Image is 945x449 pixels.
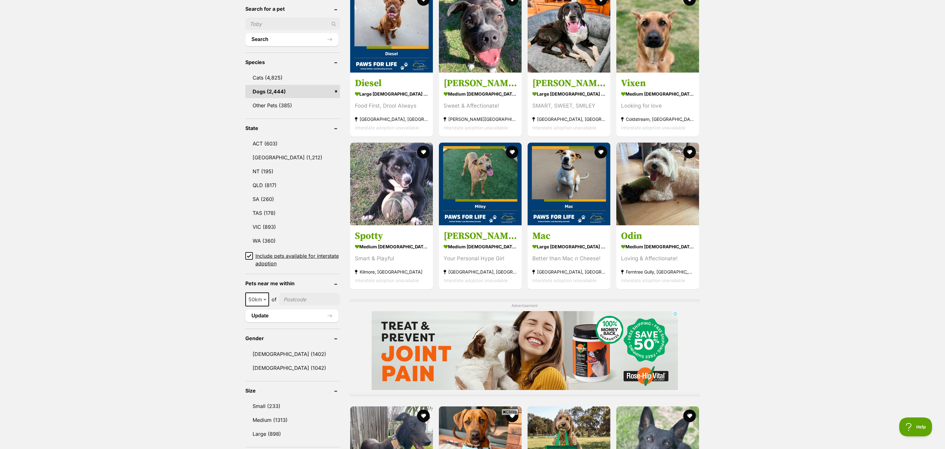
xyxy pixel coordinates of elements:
strong: large [DEMOGRAPHIC_DATA] Dog [532,242,606,251]
a: [DEMOGRAPHIC_DATA] (1042) [245,361,340,375]
strong: [GEOGRAPHIC_DATA], [GEOGRAPHIC_DATA] [532,115,606,123]
button: favourite [595,146,607,158]
span: Interstate adoption unavailable [444,125,508,130]
a: [GEOGRAPHIC_DATA] (1,212) [245,151,340,164]
strong: Ferntree Gully, [GEOGRAPHIC_DATA] [621,268,694,276]
strong: large [DEMOGRAPHIC_DATA] Dog [355,89,428,98]
a: WA (360) [245,234,340,247]
button: Update [245,310,338,322]
span: 50km [246,295,268,304]
button: favourite [417,146,430,158]
strong: [GEOGRAPHIC_DATA], [GEOGRAPHIC_DATA] [444,268,517,276]
div: Better than Mac n Cheese! [532,254,606,263]
span: Interstate adoption unavailable [355,278,419,283]
img: Spotty - Border Collie Dog [350,143,433,225]
button: favourite [417,410,430,422]
a: Dogs (2,444) [245,85,340,98]
strong: medium [DEMOGRAPHIC_DATA] Dog [444,89,517,98]
div: SMART, SWEET, SMILEY [532,102,606,110]
button: favourite [684,410,696,422]
span: Close [501,409,518,415]
strong: Kilmore, [GEOGRAPHIC_DATA] [355,268,428,276]
div: Food First, Drool Always [355,102,428,110]
a: ACT (603) [245,137,340,150]
span: Interstate adoption unavailable [444,278,508,283]
div: Looking for love [621,102,694,110]
strong: [PERSON_NAME][GEOGRAPHIC_DATA] [444,115,517,123]
h3: [PERSON_NAME] [444,77,517,89]
strong: medium [DEMOGRAPHIC_DATA] Dog [355,242,428,251]
h3: Odin [621,230,694,242]
img: Mac - Bull Arab Dog [528,143,610,225]
a: Include pets available for interstate adoption [245,252,340,267]
div: Advertisement [350,299,700,396]
strong: Coldstream, [GEOGRAPHIC_DATA] [621,115,694,123]
iframe: Help Scout Beacon - Open [899,417,932,436]
a: TAS (178) [245,206,340,220]
a: Mac large [DEMOGRAPHIC_DATA] Dog Better than Mac n Cheese! [GEOGRAPHIC_DATA], [GEOGRAPHIC_DATA] I... [528,225,610,289]
strong: medium [DEMOGRAPHIC_DATA] Dog [621,89,694,98]
div: Sweet & Affectionate! [444,102,517,110]
strong: medium [DEMOGRAPHIC_DATA] Dog [621,242,694,251]
h3: Diesel [355,77,428,89]
a: NT (195) [245,165,340,178]
img: Odin - Havanese Dog [616,143,699,225]
input: postcode [279,293,340,305]
a: SA (260) [245,192,340,206]
iframe: Advertisement [372,311,678,390]
span: 50km [245,292,269,306]
img: Miley - Mastiff Dog [439,143,522,225]
a: Other Pets (385) [245,99,340,112]
a: [PERSON_NAME] medium [DEMOGRAPHIC_DATA] Dog Sweet & Affectionate! [PERSON_NAME][GEOGRAPHIC_DATA] ... [439,73,522,137]
header: Gender [245,335,340,341]
strong: [GEOGRAPHIC_DATA], [GEOGRAPHIC_DATA] [355,115,428,123]
span: Interstate adoption unavailable [532,278,596,283]
span: Interstate adoption unavailable [355,125,419,130]
a: Spotty medium [DEMOGRAPHIC_DATA] Dog Smart & Playful Kilmore, [GEOGRAPHIC_DATA] Interstate adopti... [350,225,433,289]
span: Interstate adoption unavailable [621,278,685,283]
a: Small (233) [245,399,340,413]
a: [PERSON_NAME] medium [DEMOGRAPHIC_DATA] Dog Your Personal Hype Girl [GEOGRAPHIC_DATA], [GEOGRAPHI... [439,225,522,289]
strong: [GEOGRAPHIC_DATA], [GEOGRAPHIC_DATA] [532,268,606,276]
h3: Spotty [355,230,428,242]
strong: medium [DEMOGRAPHIC_DATA] Dog [444,242,517,251]
input: Toby [245,18,340,30]
a: Diesel large [DEMOGRAPHIC_DATA] Dog Food First, Drool Always [GEOGRAPHIC_DATA], [GEOGRAPHIC_DATA]... [350,73,433,137]
div: Smart & Playful [355,254,428,263]
span: Interstate adoption unavailable [532,125,596,130]
a: VIC (893) [245,220,340,233]
h3: [PERSON_NAME] [444,230,517,242]
div: Loving & Affectionate! [621,254,694,263]
iframe: Advertisement [358,417,588,446]
button: Search [245,33,338,46]
header: Species [245,59,340,65]
a: Cats (4,825) [245,71,340,84]
h3: Mac [532,230,606,242]
header: State [245,125,340,131]
a: QLD (817) [245,179,340,192]
header: Size [245,388,340,393]
header: Pets near me within [245,281,340,286]
a: [PERSON_NAME] large [DEMOGRAPHIC_DATA] Dog SMART, SWEET, SMILEY [GEOGRAPHIC_DATA], [GEOGRAPHIC_DA... [528,73,610,137]
span: of [272,296,277,303]
strong: large [DEMOGRAPHIC_DATA] Dog [532,89,606,98]
a: Vixen medium [DEMOGRAPHIC_DATA] Dog Looking for love Coldstream, [GEOGRAPHIC_DATA] Interstate ado... [616,73,699,137]
a: Medium (1313) [245,413,340,427]
button: favourite [684,146,696,158]
h3: [PERSON_NAME] [532,77,606,89]
a: Large (898) [245,427,340,440]
a: [DEMOGRAPHIC_DATA] (1402) [245,347,340,361]
div: Your Personal Hype Girl [444,254,517,263]
h3: Vixen [621,77,694,89]
span: Interstate adoption unavailable [621,125,685,130]
span: Include pets available for interstate adoption [255,252,340,267]
header: Search for a pet [245,6,340,12]
button: favourite [506,146,518,158]
a: Odin medium [DEMOGRAPHIC_DATA] Dog Loving & Affectionate! Ferntree Gully, [GEOGRAPHIC_DATA] Inter... [616,225,699,289]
